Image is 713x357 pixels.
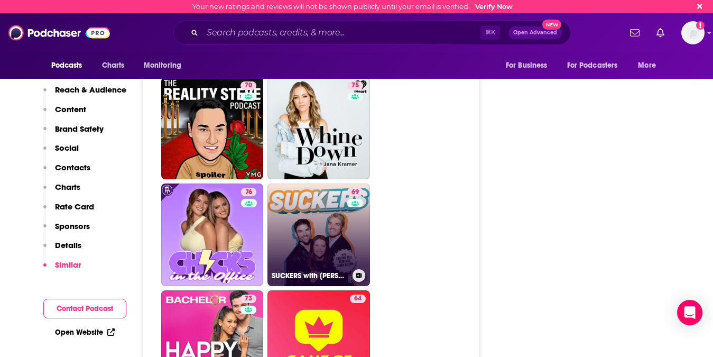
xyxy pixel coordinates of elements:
button: open menu [44,56,96,76]
span: 70 [245,80,252,91]
span: 69 [351,187,359,198]
div: Your new ratings and reviews will not be shown publicly until your email is verified. [192,3,513,11]
span: Charts [102,58,125,73]
p: Brand Safety [55,124,104,134]
a: Verify Now [475,3,513,11]
input: Search podcasts, credits, & more... [202,24,480,41]
a: 73 [240,295,256,303]
span: Podcasts [51,58,82,73]
p: Social [55,143,79,153]
span: ⌘ K [480,26,500,40]
p: Reach & Audience [55,85,126,95]
span: 73 [245,294,252,304]
p: Sponsors [55,221,90,231]
p: Rate Card [55,202,94,212]
span: More [638,58,656,73]
button: Contact Podcast [43,299,126,318]
span: Open Advanced [513,30,557,35]
h3: SUCKERS with [PERSON_NAME], [PERSON_NAME], and [PERSON_NAME] [272,271,348,280]
button: Similar [43,260,81,279]
button: open menu [498,56,561,76]
a: 75 [347,81,363,90]
span: New [542,20,561,30]
a: 76 [161,184,264,286]
button: Social [43,143,79,162]
a: Open Website [55,328,115,337]
a: Show notifications dropdown [652,24,669,42]
span: For Business [506,58,548,73]
a: 70 [161,77,264,180]
a: 69SUCKERS with [PERSON_NAME], [PERSON_NAME], and [PERSON_NAME] [267,184,370,286]
button: open menu [560,56,633,76]
p: Details [55,240,81,250]
button: Show profile menu [681,21,705,44]
a: 64 [350,295,366,303]
div: Search podcasts, credits, & more... [173,21,571,45]
img: User Profile [681,21,705,44]
img: Podchaser - Follow, Share and Rate Podcasts [8,23,110,43]
svg: Email not verified [696,21,705,30]
p: Charts [55,182,80,192]
button: Content [43,104,86,124]
p: Similar [55,260,81,270]
button: Sponsors [43,221,90,241]
a: 75 [267,77,370,180]
button: open menu [631,56,669,76]
span: 64 [354,294,362,304]
div: Open Intercom Messenger [677,300,702,325]
span: 76 [245,187,252,198]
a: 69 [347,188,363,196]
a: 76 [241,188,256,196]
button: Details [43,240,81,260]
button: Charts [43,182,80,202]
span: For Podcasters [567,58,618,73]
p: Contacts [55,162,90,172]
button: open menu [136,56,195,76]
span: Monitoring [144,58,181,73]
button: Rate Card [43,202,94,221]
span: 75 [351,80,359,91]
a: Show notifications dropdown [626,24,644,42]
a: Charts [95,56,131,76]
p: Content [55,104,86,114]
a: 70 [240,81,256,90]
span: Logged in as charlottestone [681,21,705,44]
button: Reach & Audience [43,85,126,104]
button: Brand Safety [43,124,104,143]
button: Contacts [43,162,90,182]
button: Open AdvancedNew [508,26,562,39]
